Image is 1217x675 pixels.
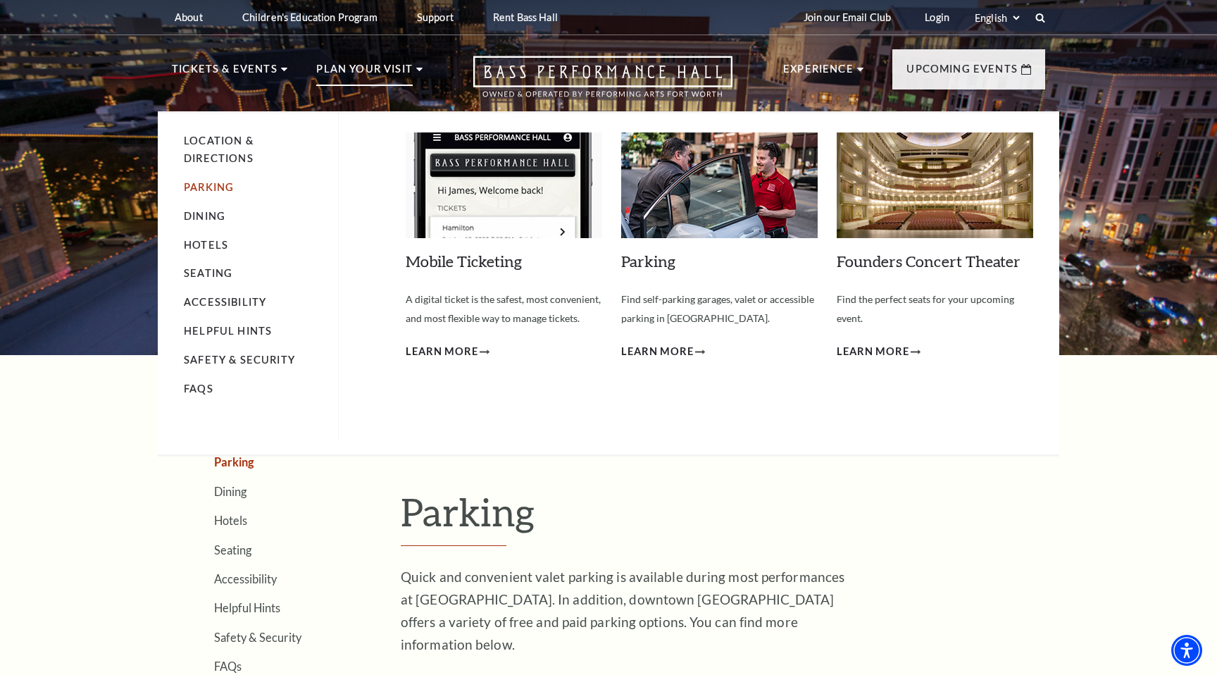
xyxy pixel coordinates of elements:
[172,61,277,86] p: Tickets & Events
[214,485,246,498] a: Dining
[214,455,254,469] a: Parking
[783,61,854,86] p: Experience
[184,383,213,395] a: FAQs
[972,11,1022,25] select: Select:
[621,290,818,328] p: Find self-parking garages, valet or accessible parking in [GEOGRAPHIC_DATA].
[184,135,254,164] a: Location & Directions
[837,252,1021,271] a: Founders Concert Theater
[837,132,1033,238] img: Founders Concert Theater
[401,566,859,656] p: Quick and convenient valet parking is available during most performances at [GEOGRAPHIC_DATA]. In...
[184,239,228,251] a: Hotels
[406,290,602,328] p: A digital ticket is the safest, most convenient, and most flexible way to manage tickets.
[423,56,783,111] a: Open this option
[406,252,522,271] a: Mobile Ticketing
[214,543,251,557] a: Seating
[406,132,602,238] img: Mobile Ticketing
[214,659,242,673] a: FAQs
[214,514,247,527] a: Hotels
[184,210,225,222] a: Dining
[621,252,675,271] a: Parking
[406,343,489,361] a: Learn More Mobile Ticketing
[401,489,1045,547] h1: Parking
[406,343,478,361] span: Learn More
[621,132,818,238] img: Parking
[621,343,705,361] a: Learn More Parking
[214,631,301,644] a: Safety & Security
[184,296,266,308] a: Accessibility
[184,325,272,337] a: Helpful Hints
[837,343,909,361] span: Learn More
[837,290,1033,328] p: Find the perfect seats for your upcoming event.
[493,11,558,23] p: Rent Bass Hall
[242,11,377,23] p: Children's Education Program
[184,354,295,366] a: Safety & Security
[906,61,1018,86] p: Upcoming Events
[184,181,234,193] a: Parking
[214,572,277,586] a: Accessibility
[1171,635,1202,666] div: Accessibility Menu
[316,61,413,86] p: Plan Your Visit
[621,343,694,361] span: Learn More
[417,11,454,23] p: Support
[175,11,203,23] p: About
[214,601,280,614] a: Helpful Hints
[837,343,920,361] a: Learn More Founders Concert Theater
[184,267,232,279] a: Seating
